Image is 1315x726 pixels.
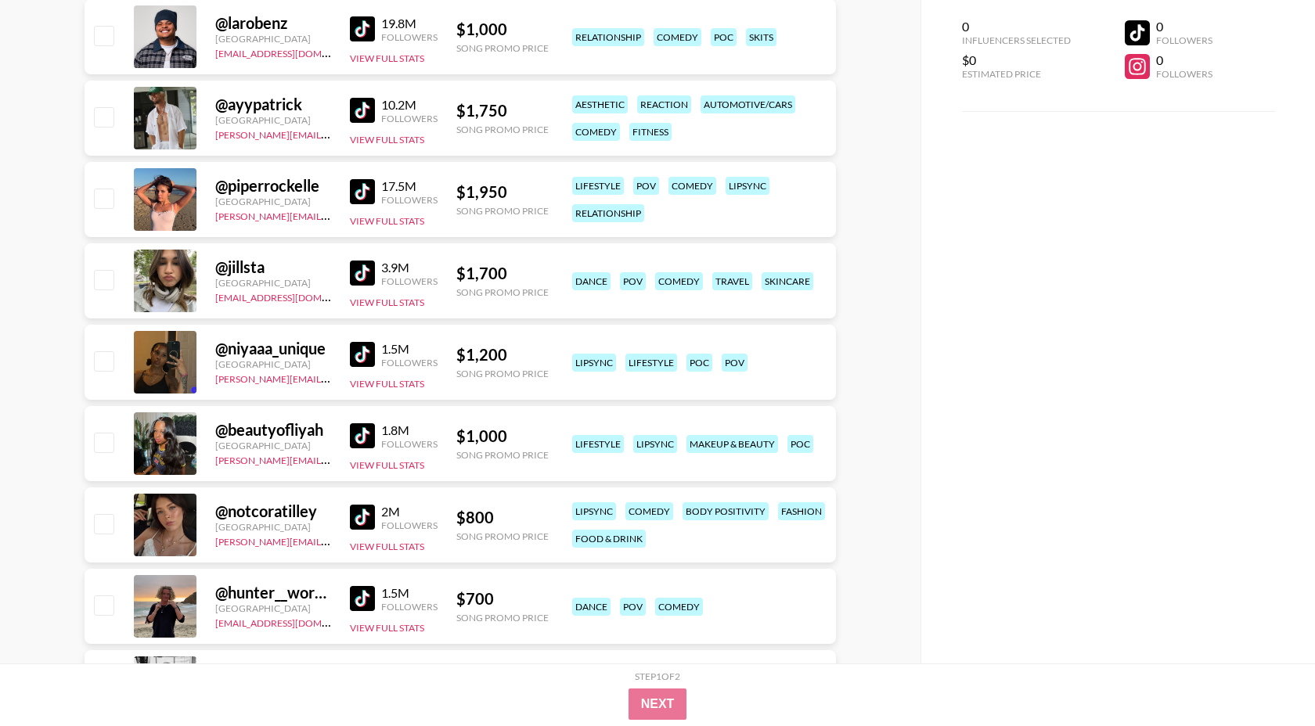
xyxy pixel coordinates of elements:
[215,614,373,629] a: [EMAIL_ADDRESS][DOMAIN_NAME]
[215,13,331,33] div: @ larobenz
[668,177,716,195] div: comedy
[381,31,438,43] div: Followers
[686,354,712,372] div: poc
[620,272,646,290] div: pov
[629,688,687,720] button: Next
[962,34,1071,46] div: Influencers Selected
[215,370,447,385] a: [PERSON_NAME][EMAIL_ADDRESS][DOMAIN_NAME]
[381,504,438,519] div: 2M
[215,583,331,602] div: @ hunter__workman
[381,97,438,113] div: 10.2M
[633,177,659,195] div: pov
[215,277,331,289] div: [GEOGRAPHIC_DATA]
[350,541,424,552] button: View Full Stats
[620,598,646,616] div: pov
[456,101,549,120] div: $ 1,750
[215,176,331,196] div: @ piperrockelle
[215,95,331,114] div: @ ayypatrick
[726,177,769,195] div: lipsync
[762,272,813,290] div: skincare
[625,354,677,372] div: lifestyle
[629,123,672,141] div: fitness
[381,422,438,438] div: 1.8M
[456,20,549,39] div: $ 1,000
[625,502,673,520] div: comedy
[215,533,447,548] a: [PERSON_NAME][EMAIL_ADDRESS][DOMAIN_NAME]
[456,264,549,283] div: $ 1,700
[350,16,375,41] img: TikTok
[572,502,616,520] div: lipsync
[350,52,424,64] button: View Full Stats
[350,586,375,611] img: TikTok
[381,178,438,194] div: 17.5M
[572,177,624,195] div: lifestyle
[350,261,375,286] img: TikTok
[350,98,375,123] img: TikTok
[456,205,549,217] div: Song Promo Price
[381,16,438,31] div: 19.8M
[381,438,438,450] div: Followers
[787,435,813,453] div: poc
[381,113,438,124] div: Followers
[701,95,795,113] div: automotive/cars
[633,435,677,453] div: lipsync
[350,215,424,227] button: View Full Stats
[215,339,331,358] div: @ niyaaa_unique
[381,341,438,357] div: 1.5M
[572,598,611,616] div: dance
[381,260,438,275] div: 3.9M
[1156,34,1212,46] div: Followers
[350,622,424,634] button: View Full Stats
[637,95,691,113] div: reaction
[350,297,424,308] button: View Full Stats
[746,28,776,46] div: skits
[215,33,331,45] div: [GEOGRAPHIC_DATA]
[572,204,644,222] div: relationship
[712,272,752,290] div: travel
[215,207,447,222] a: [PERSON_NAME][EMAIL_ADDRESS][DOMAIN_NAME]
[655,598,703,616] div: comedy
[1156,68,1212,80] div: Followers
[456,508,549,527] div: $ 800
[215,602,331,614] div: [GEOGRAPHIC_DATA]
[683,502,769,520] div: body positivity
[350,505,375,530] img: TikTok
[572,123,620,141] div: comedy
[215,521,331,533] div: [GEOGRAPHIC_DATA]
[381,275,438,287] div: Followers
[215,451,447,466] a: [PERSON_NAME][EMAIL_ADDRESS][DOMAIN_NAME]
[456,286,549,298] div: Song Promo Price
[456,426,549,446] div: $ 1,000
[381,194,438,206] div: Followers
[350,459,424,471] button: View Full Stats
[350,179,375,204] img: TikTok
[1156,52,1212,68] div: 0
[962,19,1071,34] div: 0
[572,272,611,290] div: dance
[722,354,748,372] div: pov
[778,502,825,520] div: fashion
[350,134,424,146] button: View Full Stats
[456,42,549,54] div: Song Promo Price
[456,124,549,135] div: Song Promo Price
[215,440,331,451] div: [GEOGRAPHIC_DATA]
[456,589,549,609] div: $ 700
[572,435,624,453] div: lifestyle
[215,45,373,59] a: [EMAIL_ADDRESS][DOMAIN_NAME]
[686,435,778,453] div: makeup & beauty
[215,114,331,126] div: [GEOGRAPHIC_DATA]
[962,52,1071,68] div: $0
[456,449,549,461] div: Song Promo Price
[711,28,737,46] div: poc
[381,357,438,368] div: Followers
[215,196,331,207] div: [GEOGRAPHIC_DATA]
[1237,648,1296,707] iframe: Drift Widget Chat Controller
[215,289,373,304] a: [EMAIL_ADDRESS][DOMAIN_NAME]
[215,420,331,440] div: @ beautyofliyah
[215,257,331,277] div: @ jillsta
[572,530,646,548] div: food & drink
[655,272,703,290] div: comedy
[381,519,438,531] div: Followers
[456,345,549,365] div: $ 1,200
[350,423,375,448] img: TikTok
